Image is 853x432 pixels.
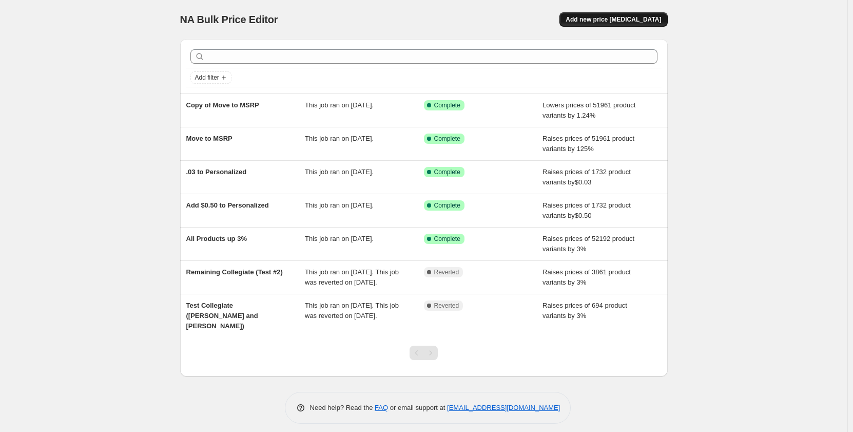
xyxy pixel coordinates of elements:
[575,212,592,219] span: $0.50
[375,404,388,411] a: FAQ
[305,168,374,176] span: This job ran on [DATE].
[186,168,247,176] span: .03 to Personalized
[305,201,374,209] span: This job ran on [DATE].
[305,135,374,142] span: This job ran on [DATE].
[559,12,667,27] button: Add new price [MEDICAL_DATA]
[434,268,459,276] span: Reverted
[180,14,278,25] span: NA Bulk Price Editor
[305,101,374,109] span: This job ran on [DATE].
[186,135,232,142] span: Move to MSRP
[186,302,258,330] span: Test Collegiate ([PERSON_NAME] and [PERSON_NAME])
[434,135,460,143] span: Complete
[186,268,283,276] span: Remaining Collegiate (Test #2)
[542,268,631,286] span: Raises prices of 3861 product variants by 3%
[542,135,634,153] span: Raises prices of 51961 product variants by 125%
[186,101,259,109] span: Copy of Move to MSRP
[542,101,635,119] span: Lowers prices of 51961 product variants by 1.24%
[410,346,438,360] nav: Pagination
[434,168,460,176] span: Complete
[434,201,460,210] span: Complete
[447,404,560,411] a: [EMAIL_ADDRESS][DOMAIN_NAME]
[542,168,631,186] span: Raises prices of 1732 product variants by
[566,15,661,24] span: Add new price [MEDICAL_DATA]
[388,404,447,411] span: or email support at
[195,73,219,82] span: Add filter
[186,201,269,209] span: Add $0.50 to Personalized
[542,302,627,320] span: Raises prices of 694 product variants by 3%
[542,201,631,219] span: Raises prices of 1732 product variants by
[575,178,592,186] span: $0.03
[434,235,460,243] span: Complete
[310,404,375,411] span: Need help? Read the
[305,268,399,286] span: This job ran on [DATE]. This job was reverted on [DATE].
[190,71,231,84] button: Add filter
[434,302,459,310] span: Reverted
[305,235,374,242] span: This job ran on [DATE].
[186,235,247,242] span: All Products up 3%
[305,302,399,320] span: This job ran on [DATE]. This job was reverted on [DATE].
[542,235,634,253] span: Raises prices of 52192 product variants by 3%
[434,101,460,109] span: Complete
